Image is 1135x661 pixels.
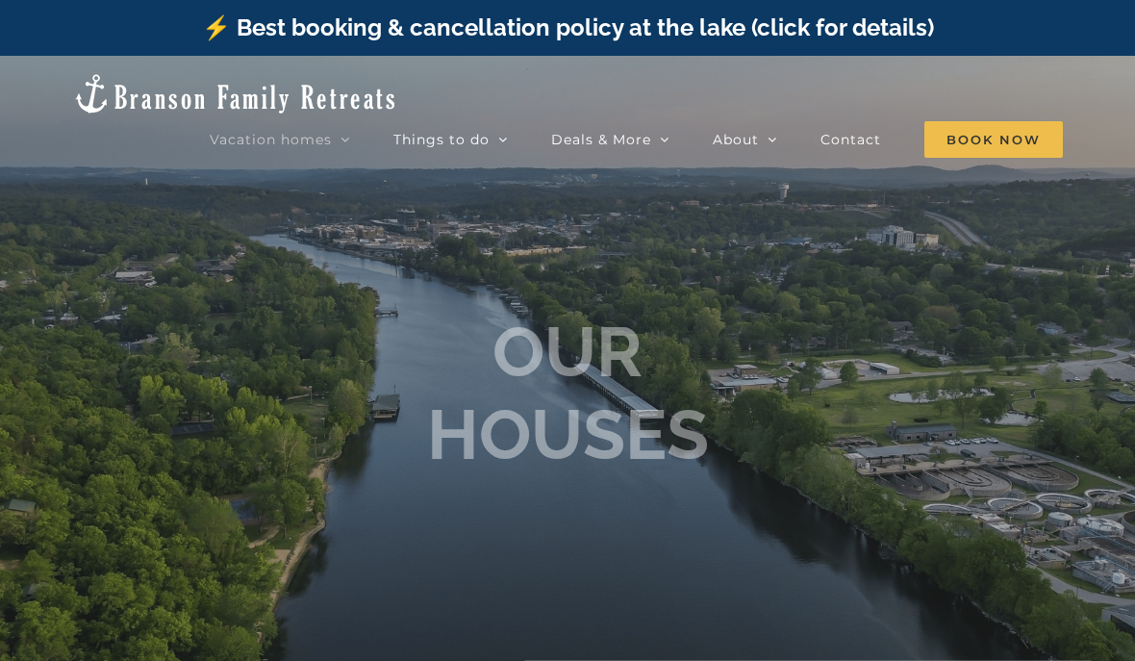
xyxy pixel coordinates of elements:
a: Book Now [924,120,1063,159]
img: Branson Family Retreats Logo [72,72,398,115]
a: Things to do [393,120,508,159]
span: About [713,133,759,146]
span: Things to do [393,133,490,146]
nav: Main Menu [210,120,1063,159]
a: Deals & More [551,120,669,159]
a: ⚡️ Best booking & cancellation policy at the lake (click for details) [202,13,934,41]
a: About [713,120,777,159]
span: Deals & More [551,133,651,146]
a: Vacation homes [210,120,350,159]
span: Book Now [924,121,1063,158]
a: Contact [820,120,881,159]
b: OUR HOUSES [427,311,709,475]
span: Vacation homes [210,133,332,146]
span: Contact [820,133,881,146]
